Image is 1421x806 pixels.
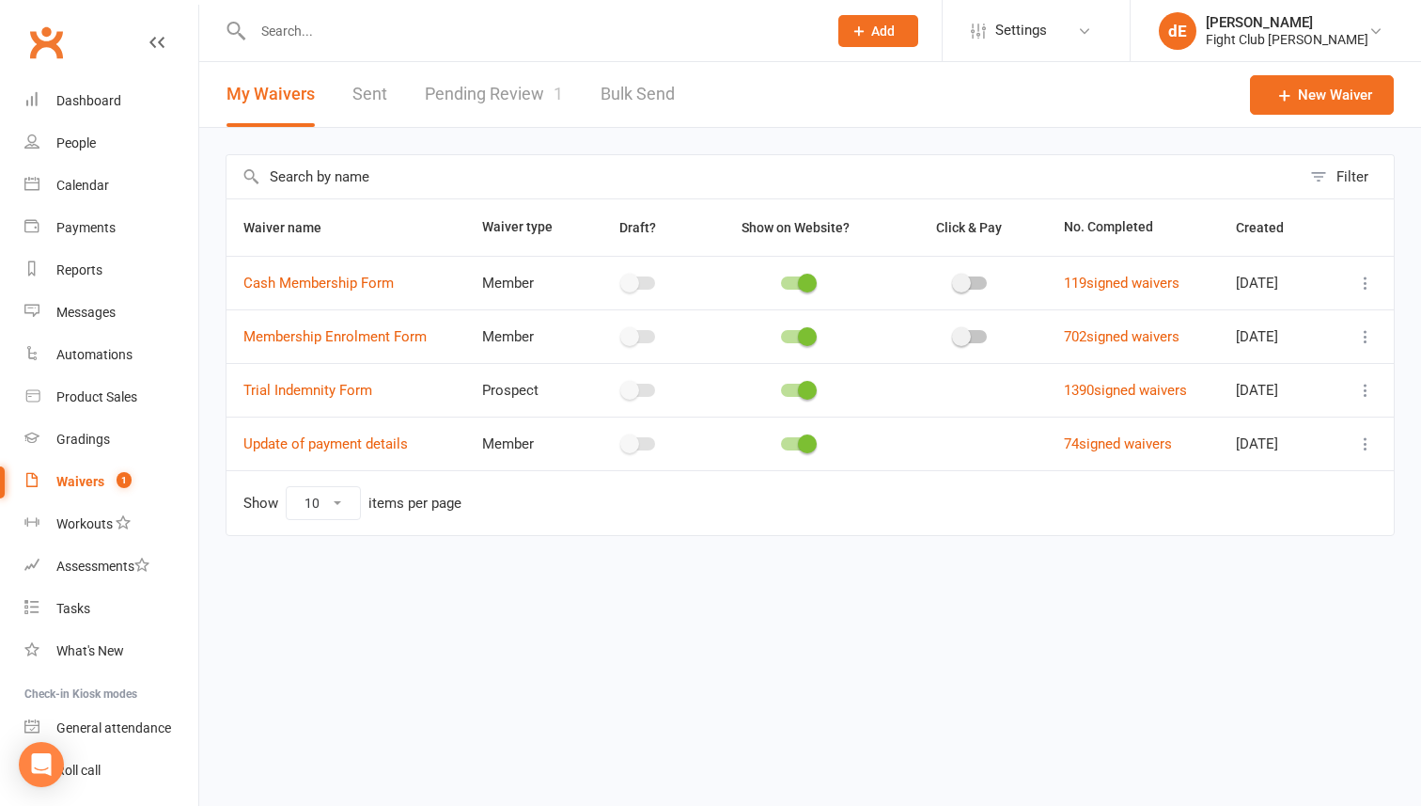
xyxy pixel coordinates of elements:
th: No. Completed [1047,199,1220,256]
a: Messages [24,292,198,334]
a: Trial Indemnity Form [243,382,372,399]
button: My Waivers [226,62,315,127]
span: 1 [554,84,563,103]
span: Draft? [619,220,656,235]
div: Messages [56,305,116,320]
input: Search by name [226,155,1301,198]
div: Payments [56,220,116,235]
td: [DATE] [1219,309,1332,363]
span: Add [871,24,895,39]
a: Gradings [24,419,198,461]
input: Search... [247,18,814,44]
button: Filter [1301,155,1394,198]
span: Show on Website? [742,220,850,235]
a: General attendance kiosk mode [24,707,198,750]
div: Reports [56,262,102,277]
div: General attendance [56,720,171,735]
button: Waiver name [243,216,342,239]
div: Fight Club [PERSON_NAME] [1206,31,1368,48]
a: Payments [24,207,198,249]
div: Calendar [56,178,109,193]
div: Dashboard [56,93,121,108]
button: Click & Pay [919,216,1023,239]
span: 1 [117,472,132,488]
span: Created [1236,220,1304,235]
a: New Waiver [1250,75,1394,115]
a: Dashboard [24,80,198,122]
div: Open Intercom Messenger [19,742,64,787]
a: Reports [24,249,198,292]
td: Prospect [465,363,580,417]
div: Workouts [56,516,113,531]
a: Update of payment details [243,435,408,452]
a: Tasks [24,588,198,630]
td: Member [465,309,580,363]
div: What's New [56,643,124,658]
div: items per page [368,496,461,512]
span: Click & Pay [936,220,1002,235]
div: Gradings [56,432,110,447]
a: Product Sales [24,376,198,419]
div: Filter [1336,166,1368,188]
div: Tasks [56,601,90,616]
a: Sent [352,62,387,127]
td: [DATE] [1219,417,1332,470]
a: Workouts [24,503,198,545]
a: What's New [24,630,198,672]
a: Assessments [24,545,198,588]
a: 119signed waivers [1064,275,1179,292]
button: Draft? [602,216,677,239]
div: Assessments [56,559,149,574]
a: 702signed waivers [1064,328,1179,345]
td: Member [465,256,580,309]
a: Calendar [24,165,198,207]
div: Product Sales [56,389,137,404]
div: Roll call [56,763,101,778]
a: Membership Enrolment Form [243,328,427,345]
a: Cash Membership Form [243,275,394,292]
a: Automations [24,334,198,376]
div: People [56,135,96,150]
td: Member [465,417,580,470]
td: [DATE] [1219,363,1332,417]
div: [PERSON_NAME] [1206,14,1368,31]
a: 74signed waivers [1064,435,1172,452]
a: Pending Review1 [425,62,563,127]
button: Show on Website? [725,216,870,239]
div: dE [1159,12,1196,50]
span: Waiver name [243,220,342,235]
div: Automations [56,347,133,362]
a: Waivers 1 [24,461,198,503]
a: People [24,122,198,165]
th: Waiver type [465,199,580,256]
div: Show [243,486,461,520]
div: Waivers [56,474,104,489]
button: Add [838,15,918,47]
td: [DATE] [1219,256,1332,309]
a: Clubworx [23,19,70,66]
button: Created [1236,216,1304,239]
span: Settings [995,9,1047,52]
a: Bulk Send [601,62,675,127]
a: 1390signed waivers [1064,382,1187,399]
a: Roll call [24,750,198,792]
